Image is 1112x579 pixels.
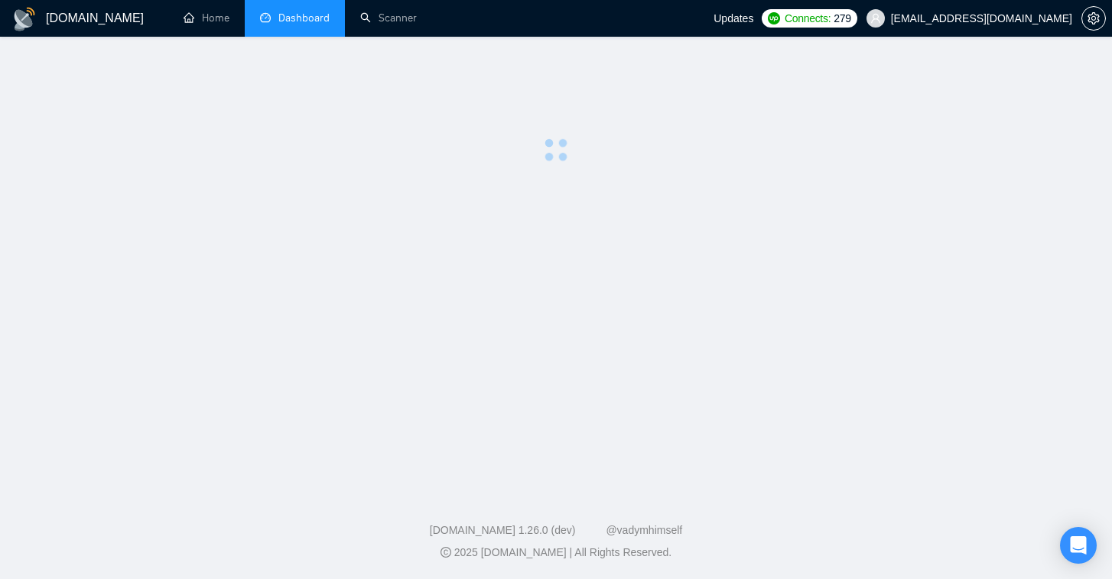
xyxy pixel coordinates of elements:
[260,12,271,23] span: dashboard
[714,12,753,24] span: Updates
[1060,527,1097,564] div: Open Intercom Messenger
[278,11,330,24] span: Dashboard
[1081,12,1106,24] a: setting
[606,524,682,536] a: @vadymhimself
[1081,6,1106,31] button: setting
[441,547,451,558] span: copyright
[768,12,780,24] img: upwork-logo.png
[870,13,881,24] span: user
[12,545,1100,561] div: 2025 [DOMAIN_NAME] | All Rights Reserved.
[184,11,229,24] a: homeHome
[12,7,37,31] img: logo
[430,524,576,536] a: [DOMAIN_NAME] 1.26.0 (dev)
[1082,12,1105,24] span: setting
[360,11,417,24] a: searchScanner
[834,10,850,27] span: 279
[785,10,831,27] span: Connects:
